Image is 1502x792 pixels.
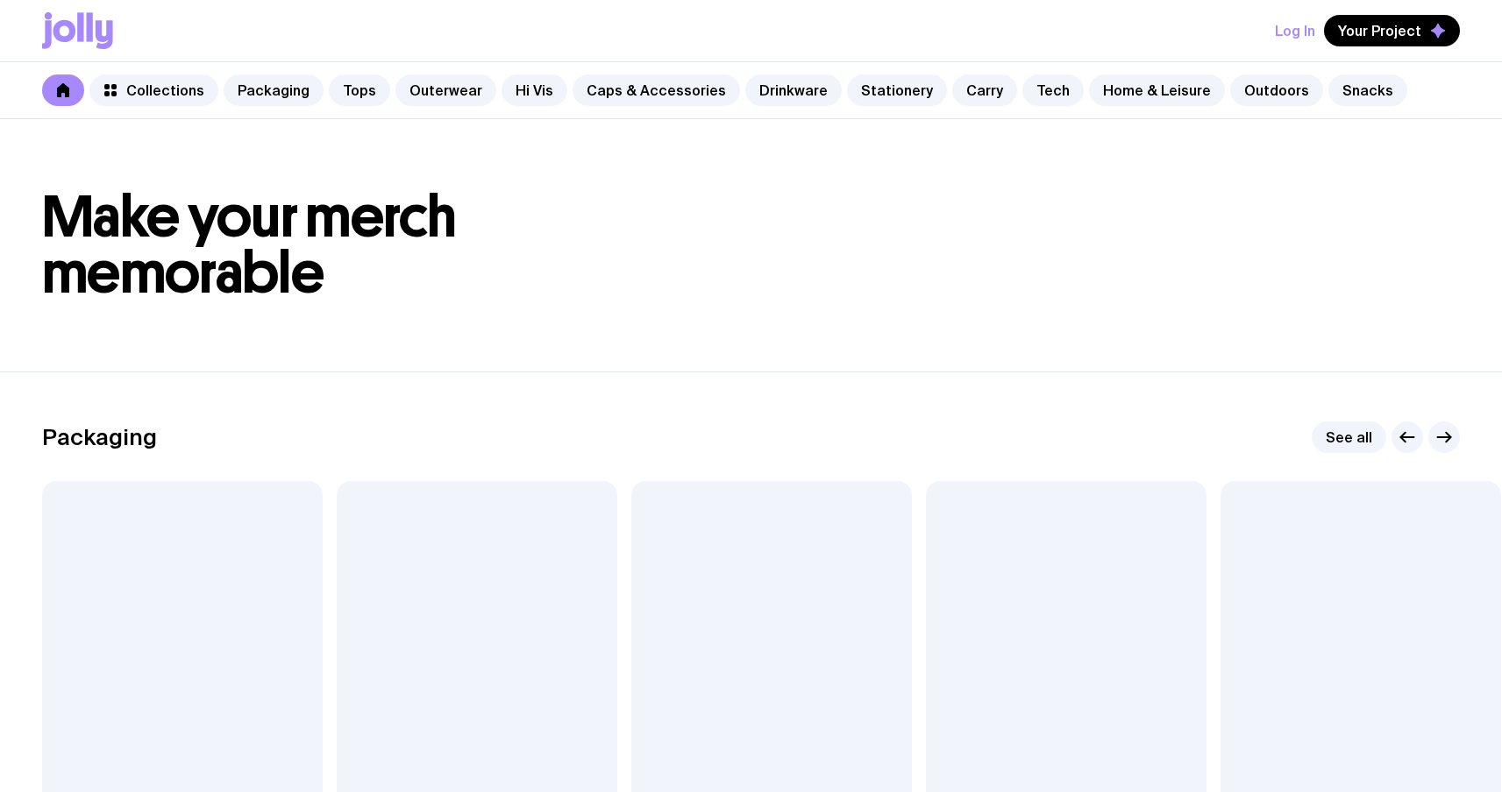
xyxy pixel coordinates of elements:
[89,74,218,106] a: Collections
[1312,421,1386,453] a: See all
[1230,74,1323,106] a: Outdoors
[1328,74,1407,106] a: Snacks
[395,74,496,106] a: Outerwear
[1089,74,1225,106] a: Home & Leisure
[745,74,842,106] a: Drinkware
[42,182,457,308] span: Make your merch memorable
[329,74,390,106] a: Tops
[952,74,1017,106] a: Carry
[502,74,567,106] a: Hi Vis
[1275,15,1315,46] button: Log In
[126,81,204,99] span: Collections
[224,74,324,106] a: Packaging
[573,74,740,106] a: Caps & Accessories
[42,424,157,450] h2: Packaging
[847,74,947,106] a: Stationery
[1338,22,1421,39] span: Your Project
[1324,15,1460,46] button: Your Project
[1022,74,1084,106] a: Tech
